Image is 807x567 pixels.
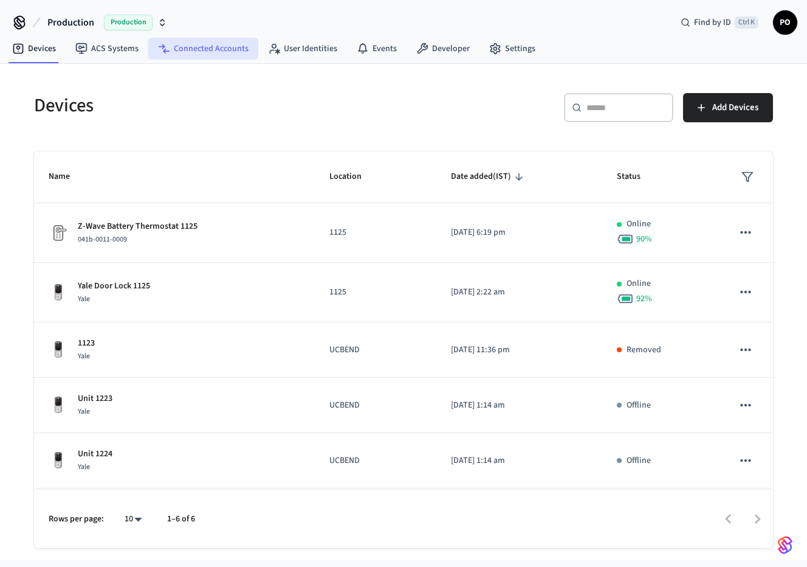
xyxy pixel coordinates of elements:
span: Find by ID [694,16,731,29]
p: Online [627,218,651,231]
p: Offline [627,454,651,467]
span: 90 % [636,233,652,245]
p: UCBEND [329,454,422,467]
button: PO [773,10,797,35]
span: 041b-0011-0009 [78,234,127,245]
p: 1–6 of 6 [167,513,195,526]
a: Settings [479,38,545,60]
p: UCBEND [329,344,422,357]
p: [DATE] 1:14 am [451,399,588,412]
p: UCBEND [329,399,422,412]
p: Rows per page: [49,513,104,526]
img: Yale Assure Touchscreen Wifi Smart Lock, Satin Nickel, Front [49,340,68,360]
a: ACS Systems [66,38,148,60]
p: [DATE] 2:22 am [451,286,588,299]
span: Yale [78,351,90,361]
span: Production [47,15,94,30]
span: Production [104,15,153,30]
span: Add Devices [712,100,758,116]
span: Status [617,167,656,186]
span: Yale [78,406,90,417]
a: User Identities [258,38,347,60]
p: [DATE] 1:14 am [451,454,588,467]
p: Z-Wave Battery Thermostat 1125 [78,220,197,233]
span: Yale [78,294,90,304]
span: Location [329,167,377,186]
p: Unit 1224 [78,448,112,461]
span: 92 % [636,293,652,305]
img: Placeholder Lock Image [49,223,68,243]
p: 1123 [78,337,95,350]
p: Offline [627,399,651,412]
h5: Devices [34,93,396,118]
a: Developer [407,38,479,60]
img: Yale Assure Touchscreen Wifi Smart Lock, Satin Nickel, Front [49,451,68,470]
p: 1125 [329,286,422,299]
span: Ctrl K [735,16,758,29]
div: 10 [118,510,148,528]
img: SeamLogoGradient.69752ec5.svg [778,535,792,555]
button: Add Devices [683,93,773,122]
p: [DATE] 6:19 pm [451,226,588,239]
a: Events [347,38,407,60]
p: Online [627,277,651,290]
a: Devices [2,38,66,60]
span: PO [774,12,796,33]
p: Unit 1223 [78,392,112,405]
a: Connected Accounts [148,38,258,60]
div: Find by IDCtrl K [671,12,768,33]
span: Yale [78,462,90,472]
img: Yale Assure Touchscreen Wifi Smart Lock, Satin Nickel, Front [49,395,68,415]
span: Date added(IST) [451,167,527,186]
span: Name [49,167,86,186]
p: [DATE] 11:36 pm [451,344,588,357]
p: Removed [627,344,661,357]
img: Yale Assure Touchscreen Wifi Smart Lock, Satin Nickel, Front [49,283,68,302]
p: Yale Door Lock 1125 [78,280,150,293]
p: 1125 [329,226,422,239]
table: sticky table [34,151,773,544]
